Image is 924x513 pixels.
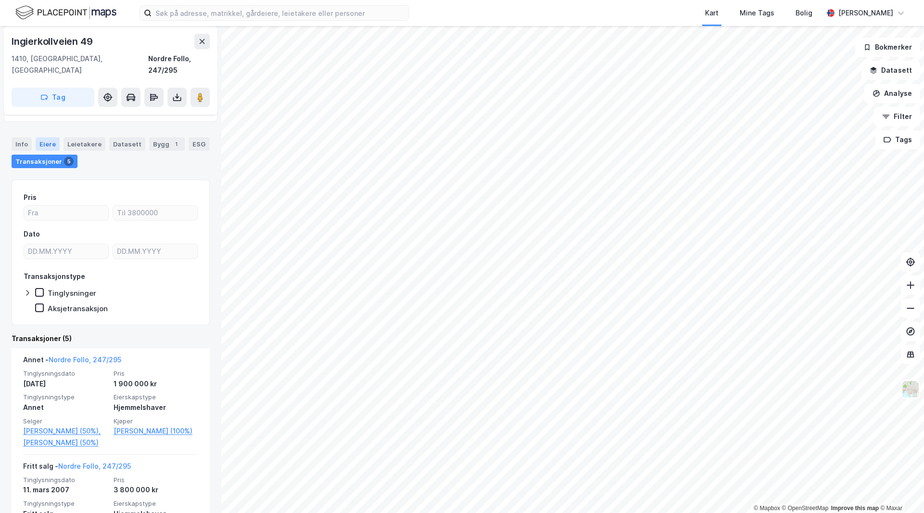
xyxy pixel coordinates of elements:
[64,137,105,151] div: Leietakere
[114,425,198,437] a: [PERSON_NAME] (100%)
[48,289,96,298] div: Tinglysninger
[24,192,37,203] div: Pris
[874,107,920,126] button: Filter
[114,484,198,496] div: 3 800 000 kr
[189,137,209,151] div: ESG
[23,460,131,476] div: Fritt salg -
[24,271,85,282] div: Transaksjonstype
[36,137,60,151] div: Eiere
[796,7,812,19] div: Bolig
[23,437,108,448] a: [PERSON_NAME] (50%)
[171,139,181,149] div: 1
[24,206,108,220] input: Fra
[114,500,198,508] span: Eierskapstype
[705,7,719,19] div: Kart
[114,378,198,390] div: 1 900 000 kr
[113,244,197,259] input: DD.MM.YYYY
[149,137,185,151] div: Bygg
[23,393,108,401] span: Tinglysningstype
[838,7,893,19] div: [PERSON_NAME]
[113,206,197,220] input: Til 3800000
[23,354,121,369] div: Annet -
[12,137,32,151] div: Info
[114,393,198,401] span: Eierskapstype
[114,417,198,425] span: Kjøper
[901,380,920,398] img: Z
[148,53,210,76] div: Nordre Follo, 247/295
[114,402,198,413] div: Hjemmelshaver
[64,157,74,166] div: 5
[58,462,131,470] a: Nordre Follo, 247/295
[23,476,108,484] span: Tinglysningsdato
[12,333,210,344] div: Transaksjoner (5)
[876,467,924,513] iframe: Chat Widget
[152,6,409,20] input: Søk på adresse, matrikkel, gårdeiere, leietakere eller personer
[12,34,94,49] div: Ingierkollveien 49
[12,155,77,168] div: Transaksjoner
[12,53,148,76] div: 1410, [GEOGRAPHIC_DATA], [GEOGRAPHIC_DATA]
[24,244,108,259] input: DD.MM.YYYY
[114,369,198,378] span: Pris
[48,304,108,313] div: Aksjetransaksjon
[24,228,40,240] div: Dato
[23,417,108,425] span: Selger
[49,355,121,364] a: Nordre Follo, 247/295
[114,476,198,484] span: Pris
[23,402,108,413] div: Annet
[15,4,116,21] img: logo.f888ab2527a4732fd821a326f86c7f29.svg
[864,84,920,103] button: Analyse
[23,369,108,378] span: Tinglysningsdato
[12,88,94,107] button: Tag
[831,505,879,512] a: Improve this map
[740,7,774,19] div: Mine Tags
[23,484,108,496] div: 11. mars 2007
[754,505,780,512] a: Mapbox
[23,378,108,390] div: [DATE]
[782,505,829,512] a: OpenStreetMap
[855,38,920,57] button: Bokmerker
[23,425,108,437] a: [PERSON_NAME] (50%),
[109,137,145,151] div: Datasett
[875,130,920,149] button: Tags
[861,61,920,80] button: Datasett
[23,500,108,508] span: Tinglysningstype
